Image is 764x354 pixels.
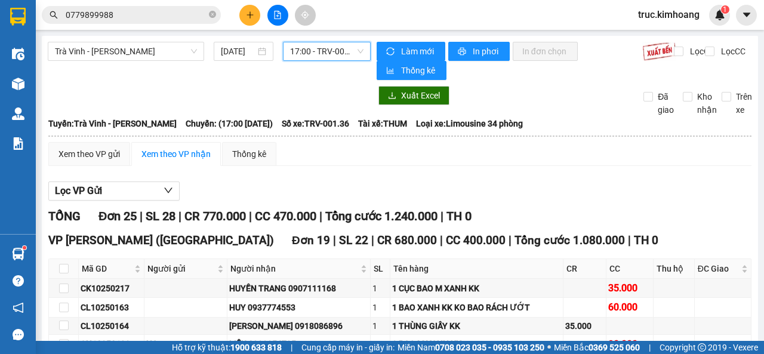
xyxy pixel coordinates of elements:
span: TH 0 [634,233,658,247]
div: 1 BAO XANH KK KO BAO RÁCH ƯỚT [392,301,561,314]
div: 80.000 [608,337,651,352]
img: solution-icon [12,137,24,150]
span: | [371,233,374,247]
button: Lọc VP Gửi [48,181,180,201]
span: 17:00 - TRV-001.36 [290,42,363,60]
div: Xem theo VP nhận [141,147,211,161]
td: CN10250182 [79,335,144,354]
td: CK10250217 [79,279,144,298]
img: warehouse-icon [12,248,24,260]
span: Xuất Excel [401,89,440,102]
div: LIỄU 0933254735 [229,337,368,350]
button: file-add [267,5,288,26]
button: downloadXuất Excel [378,86,449,105]
b: Tuyến: Trà Vinh - [PERSON_NAME] [48,119,177,128]
span: SL 22 [339,233,368,247]
span: In phơi [473,45,500,58]
span: VP [PERSON_NAME] ([GEOGRAPHIC_DATA]) [48,233,274,247]
span: GIAO: [5,78,119,89]
span: 1 [723,5,727,14]
p: NHẬN: [5,51,174,63]
div: NA [146,337,225,350]
span: | [649,341,651,354]
input: 13/10/2025 [221,45,255,58]
strong: 0369 525 060 [589,343,640,352]
span: CR 680.000 [377,233,437,247]
span: | [291,341,292,354]
span: | [509,233,512,247]
span: copyright [698,343,706,352]
span: down [164,186,173,195]
sup: 1 [23,246,26,250]
span: Tổng cước 1.080.000 [515,233,625,247]
img: warehouse-icon [12,78,24,90]
span: ⚪️ [547,345,551,350]
span: Thống kê [401,64,437,77]
span: 0889535131 - [5,64,112,76]
span: | [440,209,443,223]
span: sync [386,47,396,57]
div: 1 [372,301,388,314]
span: CR 770.000 [184,209,246,223]
span: notification [13,302,24,313]
span: truc.kimhoang [629,7,709,22]
button: aim [295,5,316,26]
span: Lọc VP Gửi [55,183,102,198]
div: CK10250217 [81,282,142,295]
td: CL10250164 [79,318,144,335]
span: | [140,209,143,223]
button: In đơn chọn [513,42,578,61]
span: Mã GD [82,262,132,275]
span: close-circle [209,10,216,21]
span: question-circle [13,275,24,287]
span: Làm mới [401,45,436,58]
div: CL10250164 [81,319,142,333]
div: [PERSON_NAME] 0918086896 [229,319,368,333]
strong: BIÊN NHẬN GỬI HÀNG [40,7,138,18]
div: HUYỀN TRANG 0907111168 [229,282,368,295]
div: Xem theo VP gửi [58,147,120,161]
span: search [50,11,58,19]
strong: 0708 023 035 - 0935 103 250 [435,343,544,352]
th: Tên hàng [390,259,563,279]
span: Loại xe: Limousine 34 phòng [416,117,523,130]
span: file-add [273,11,282,19]
span: KO BAO ƯỚT-BXMT [31,78,119,89]
button: syncLàm mới [377,42,445,61]
span: Chuyến: (17:00 [DATE]) [186,117,273,130]
button: caret-down [736,5,757,26]
span: Đơn 19 [292,233,330,247]
span: Tổng cước 1.240.000 [325,209,438,223]
div: 1 [372,282,388,295]
span: | [628,233,631,247]
div: 1 THÙNG GIẤY KK [392,319,561,333]
span: Cung cấp máy in - giấy in: [301,341,395,354]
div: 1 [372,319,388,333]
div: 2 BAO M XANH KK [392,337,561,350]
span: plus [246,11,254,19]
span: download [388,91,396,101]
input: Tìm tên, số ĐT hoặc mã đơn [66,8,207,21]
span: Miền Nam [398,341,544,354]
span: Miền Bắc [554,341,640,354]
button: plus [239,5,260,26]
span: bar-chart [386,66,396,76]
span: Người gửi [147,262,215,275]
span: Tài xế: THUM [358,117,407,130]
span: Người nhận [230,262,358,275]
span: Đơn 25 [98,209,137,223]
span: Lọc CC [716,45,747,58]
div: 2 [372,337,388,350]
div: 60.000 [608,300,651,315]
img: logo-vxr [10,8,26,26]
div: 1 CỤC BAO M XANH KK [392,282,561,295]
span: VP [PERSON_NAME] ([GEOGRAPHIC_DATA]) - [5,23,111,46]
span: Lọc CR [685,45,716,58]
span: ANH TOÀN [64,64,112,76]
span: | [440,233,443,247]
div: Thống kê [232,147,266,161]
th: CR [563,259,606,279]
div: CN10250182 [81,337,142,350]
img: icon-new-feature [714,10,725,20]
span: Trên xe [731,90,757,116]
